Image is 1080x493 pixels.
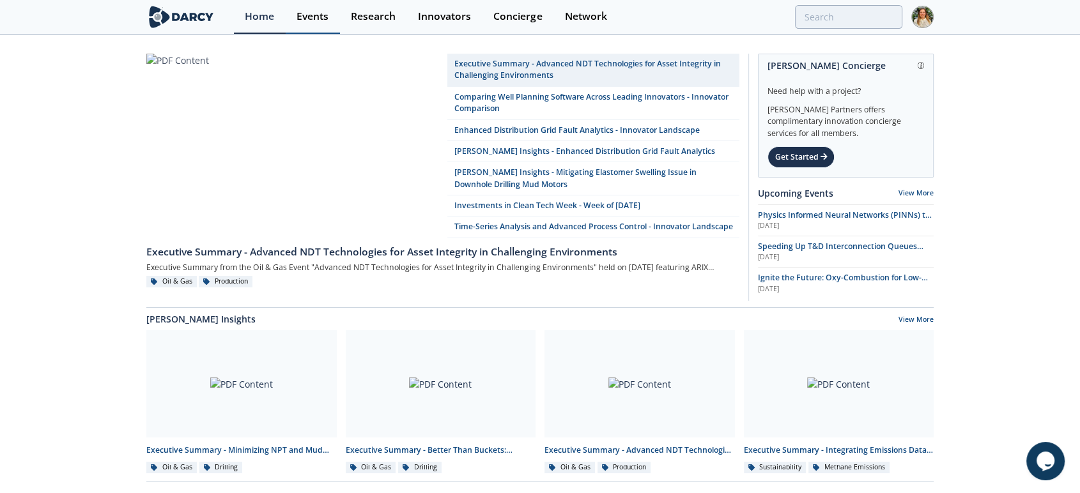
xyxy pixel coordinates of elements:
div: Oil & Gas [346,462,396,473]
div: Executive Summary - Minimizing NPT and Mud Costs with Automated Fluids Intelligence [146,444,337,456]
div: Innovators [418,11,471,22]
a: [PERSON_NAME] Insights - Enhanced Distribution Grid Fault Analytics [447,141,739,162]
div: Methane Emissions [808,462,890,473]
div: Get Started [768,146,835,168]
div: Oil & Gas [146,462,197,473]
span: Speeding Up T&D Interconnection Queues with Enhanced Software Solutions [758,241,923,263]
div: Oil & Gas [146,276,197,287]
img: logo-wide.svg [146,6,216,28]
a: View More [899,315,934,326]
a: Speeding Up T&D Interconnection Queues with Enhanced Software Solutions [DATE] [758,241,934,262]
a: PDF Content Executive Summary - Integrating Emissions Data for Compliance and Operational Action ... [739,330,939,474]
div: [PERSON_NAME] Partners offers complimentary innovation concierge services for all members. [768,97,924,139]
div: Executive Summary - Advanced NDT Technologies for Asset Integrity in Challenging Environments [146,245,739,260]
div: [PERSON_NAME] Concierge [768,54,924,77]
a: [PERSON_NAME] Insights [146,312,256,326]
div: Research [351,11,396,22]
a: Physics Informed Neural Networks (PINNs) to Accelerate Subsurface Scenario Analysis [DATE] [758,209,934,231]
div: Executive Summary - Integrating Emissions Data for Compliance and Operational Action [744,444,934,456]
div: Executive Summary from the Oil & Gas Event "Advanced NDT Technologies for Asset Integrity in Chal... [146,260,739,276]
span: Physics Informed Neural Networks (PINNs) to Accelerate Subsurface Scenario Analysis [758,209,932,232]
div: Oil & Gas [544,462,595,473]
div: Drilling [199,462,243,473]
a: PDF Content Executive Summary - Minimizing NPT and Mud Costs with Automated Fluids Intelligence O... [142,330,341,474]
a: Enhanced Distribution Grid Fault Analytics - Innovator Landscape [447,120,739,141]
div: Events [297,11,328,22]
img: Profile [911,6,934,28]
a: Upcoming Events [758,186,833,200]
div: Network [564,11,606,22]
a: Time-Series Analysis and Advanced Process Control - Innovator Landscape [447,216,739,238]
iframe: chat widget [1026,442,1067,480]
div: [DATE] [758,252,934,262]
div: Drilling [398,462,442,473]
a: PDF Content Executive Summary - Advanced NDT Technologies for Asset Integrity in Challenging Envi... [540,330,739,474]
a: Investments in Clean Tech Week - Week of [DATE] [447,195,739,216]
span: Ignite the Future: Oxy-Combustion for Low-Carbon Power [758,272,928,294]
div: Concierge [493,11,542,22]
div: Sustainability [744,462,806,473]
a: View More [899,188,934,197]
a: Executive Summary - Advanced NDT Technologies for Asset Integrity in Challenging Environments [447,54,739,87]
div: [DATE] [758,284,934,294]
div: Production [598,462,651,473]
a: PDF Content Executive Summary - Better Than Buckets: Advancing Hole Cleaning with Automated Cutti... [341,330,541,474]
a: Comparing Well Planning Software Across Leading Innovators - Innovator Comparison [447,87,739,120]
div: Executive Summary - Better Than Buckets: Advancing Hole Cleaning with Automated Cuttings Monitoring [346,444,536,456]
div: Production [199,276,252,287]
input: Advanced Search [795,5,902,29]
a: Ignite the Future: Oxy-Combustion for Low-Carbon Power [DATE] [758,272,934,294]
div: [DATE] [758,221,934,231]
div: Need help with a project? [768,77,924,97]
a: Executive Summary - Advanced NDT Technologies for Asset Integrity in Challenging Environments [146,238,739,260]
div: Home [245,11,274,22]
a: [PERSON_NAME] Insights - Mitigating Elastomer Swelling Issue in Downhole Drilling Mud Motors [447,162,739,195]
div: Executive Summary - Advanced NDT Technologies for Asset Integrity in Challenging Environments [544,444,735,456]
img: information.svg [918,62,925,69]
